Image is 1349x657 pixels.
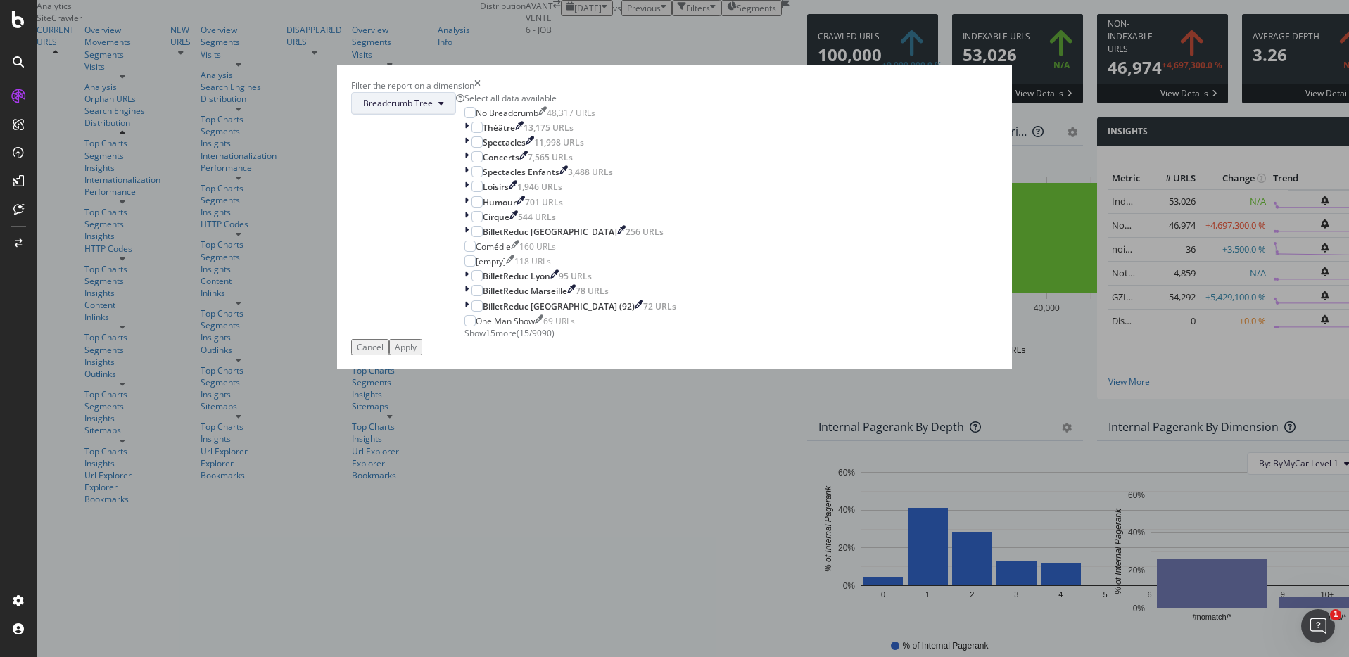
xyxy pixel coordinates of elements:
div: Select all data available [464,92,676,104]
div: Spectacles [483,136,526,148]
div: BilletReduc [GEOGRAPHIC_DATA] (92) [483,300,635,312]
div: [empty] [476,255,506,267]
span: Show 15 more [464,327,517,339]
div: Loisirs [483,181,509,193]
div: Cancel [357,341,384,353]
div: 48,317 URLs [547,107,595,119]
div: Apply [395,341,417,353]
div: 118 URLs [514,255,551,267]
div: 701 URLs [525,196,563,208]
div: Cirque [483,211,509,223]
div: 11,998 URLs [534,136,584,148]
div: modal [337,65,1012,369]
div: BilletReduc Marseille [483,285,567,297]
span: Breadcrumb Tree [363,97,433,109]
div: 1,946 URLs [517,181,562,193]
div: BilletReduc [GEOGRAPHIC_DATA] [483,226,617,238]
div: 95 URLs [559,270,592,282]
div: 544 URLs [518,211,556,223]
div: 160 URLs [519,241,556,253]
button: Cancel [351,339,389,355]
button: Breadcrumb Tree [351,92,456,115]
div: Humour [483,196,517,208]
span: ( 15 / 9090 ) [517,327,555,339]
div: 72 URLs [643,300,676,312]
span: 1 [1330,609,1341,620]
div: times [474,79,481,91]
div: BilletReduc Lyon [483,270,550,282]
div: Filter the report on a dimension [351,79,474,91]
div: 3,488 URLs [568,166,613,178]
div: 13,175 URLs [524,122,574,134]
button: Apply [389,339,422,355]
div: 78 URLs [576,285,609,297]
div: 7,565 URLs [528,151,573,163]
div: Théâtre [483,122,515,134]
iframe: Intercom live chat [1301,609,1335,643]
div: 69 URLs [543,315,575,327]
div: No Breadcrumb [476,107,538,119]
div: Concerts [483,151,519,163]
div: 256 URLs [626,226,664,238]
div: One Man Show [476,315,535,327]
div: Spectacles Enfants [483,166,559,178]
div: Comédie [476,241,511,253]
